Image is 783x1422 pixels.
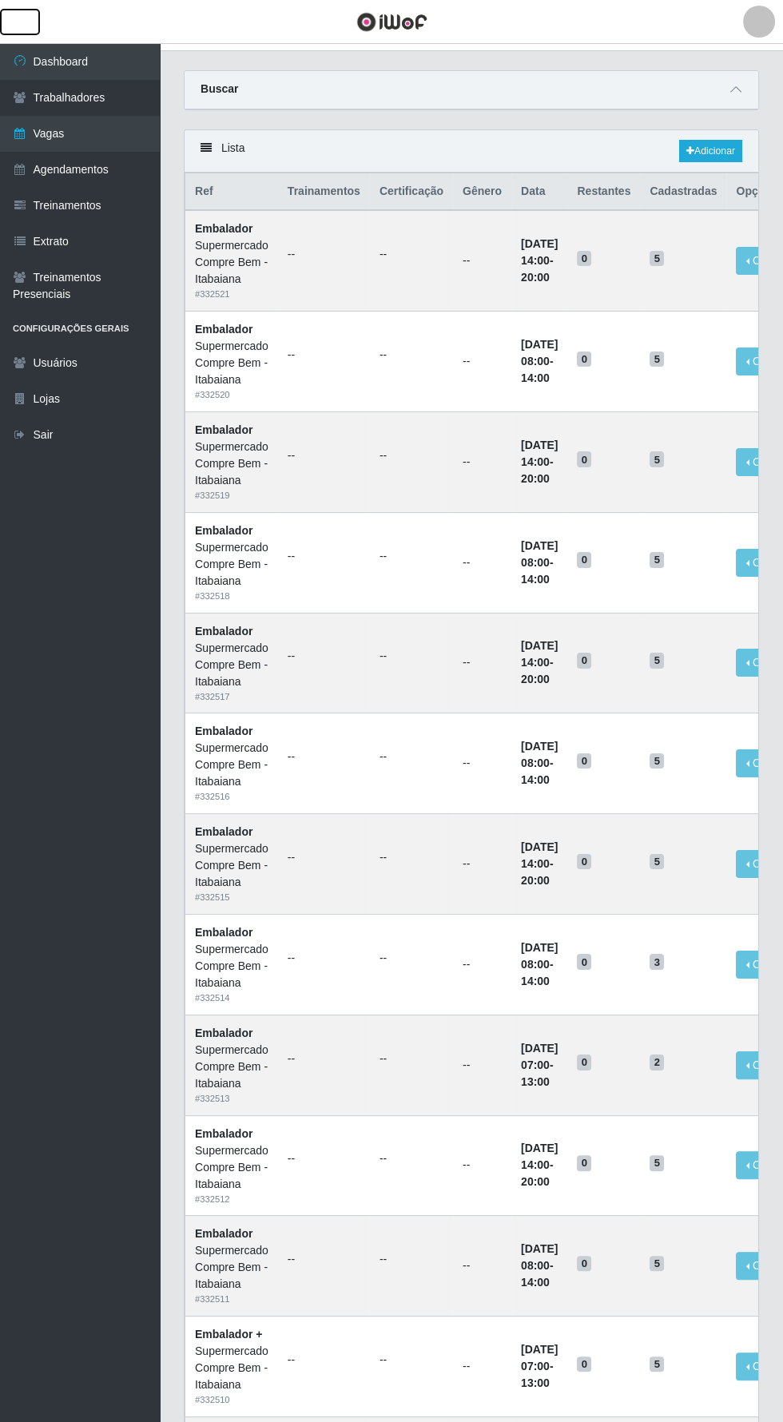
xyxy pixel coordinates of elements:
strong: - [521,1042,558,1088]
div: # 332520 [195,388,268,402]
ul: -- [380,749,443,765]
div: Supermercado Compre Bem - Itabaiana [195,439,268,489]
strong: Embalador [195,1227,252,1240]
strong: Buscar [201,82,238,95]
time: [DATE] 14:00 [521,840,558,870]
span: 0 [577,753,591,769]
td: -- [453,1216,511,1317]
div: # 332515 [195,891,268,904]
time: [DATE] 07:00 [521,1042,558,1071]
div: Supermercado Compre Bem - Itabaiana [195,1242,268,1293]
td: -- [453,210,511,311]
strong: Embalador + [195,1328,262,1341]
div: # 332512 [195,1193,268,1206]
time: 13:00 [521,1075,550,1088]
span: 5 [650,251,664,267]
span: 0 [577,552,591,568]
time: [DATE] 14:00 [521,1142,558,1171]
time: 13:00 [521,1376,550,1389]
th: Data [511,173,567,211]
time: [DATE] 08:00 [521,740,558,769]
div: Supermercado Compre Bem - Itabaiana [195,740,268,790]
time: 14:00 [521,573,550,586]
div: Supermercado Compre Bem - Itabaiana [195,1343,268,1393]
div: # 332521 [195,288,268,301]
ul: -- [288,447,360,464]
ul: -- [380,1251,443,1268]
ul: -- [288,648,360,665]
span: 0 [577,352,591,367]
div: # 332516 [195,790,268,804]
div: Lista [185,130,758,173]
div: Supermercado Compre Bem - Itabaiana [195,1042,268,1092]
th: Gênero [453,173,511,211]
div: # 332513 [195,1092,268,1106]
th: Cadastradas [640,173,726,211]
ul: -- [380,246,443,263]
strong: Embalador [195,423,252,436]
td: -- [453,1115,511,1216]
td: -- [453,312,511,412]
span: 5 [650,753,664,769]
ul: -- [288,347,360,363]
div: Supermercado Compre Bem - Itabaiana [195,237,268,288]
span: 0 [577,1356,591,1372]
ul: -- [288,1352,360,1368]
strong: - [521,439,558,485]
td: -- [453,713,511,814]
span: 5 [650,653,664,669]
img: CoreUI Logo [356,12,427,32]
strong: Embalador [195,524,252,537]
time: 20:00 [521,673,550,685]
time: 20:00 [521,874,550,887]
th: Certificação [370,173,453,211]
time: 20:00 [521,472,550,485]
time: [DATE] 08:00 [521,1242,558,1272]
ul: -- [288,246,360,263]
div: Supermercado Compre Bem - Itabaiana [195,941,268,991]
span: 5 [650,552,664,568]
div: Supermercado Compre Bem - Itabaiana [195,338,268,388]
ul: -- [288,1251,360,1268]
td: -- [453,914,511,1015]
strong: - [521,1142,558,1188]
th: Trainamentos [278,173,370,211]
div: Supermercado Compre Bem - Itabaiana [195,840,268,891]
td: -- [453,613,511,713]
span: 0 [577,1055,591,1070]
span: 0 [577,451,591,467]
span: 0 [577,854,591,870]
time: 20:00 [521,271,550,284]
div: Supermercado Compre Bem - Itabaiana [195,539,268,590]
strong: Embalador [195,926,252,939]
time: 14:00 [521,975,550,987]
span: 2 [650,1055,664,1070]
time: [DATE] 08:00 [521,539,558,569]
strong: Embalador [195,1127,252,1140]
ul: -- [288,749,360,765]
div: Supermercado Compre Bem - Itabaiana [195,1142,268,1193]
time: [DATE] 08:00 [521,338,558,367]
strong: - [521,840,558,887]
span: 5 [650,451,664,467]
div: # 332518 [195,590,268,603]
strong: Embalador [195,323,252,336]
strong: - [521,1242,558,1289]
ul: -- [288,849,360,866]
ul: -- [380,548,443,565]
span: 5 [650,1256,664,1272]
ul: -- [288,950,360,967]
span: 0 [577,653,591,669]
time: 14:00 [521,1276,550,1289]
span: 0 [577,954,591,970]
strong: - [521,539,558,586]
strong: Embalador [195,725,252,737]
th: Ref [185,173,278,211]
ul: -- [288,1051,360,1067]
ul: -- [288,1150,360,1167]
strong: - [521,237,558,284]
span: 3 [650,954,664,970]
div: # 332510 [195,1393,268,1407]
ul: -- [380,1352,443,1368]
span: 5 [650,1356,664,1372]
